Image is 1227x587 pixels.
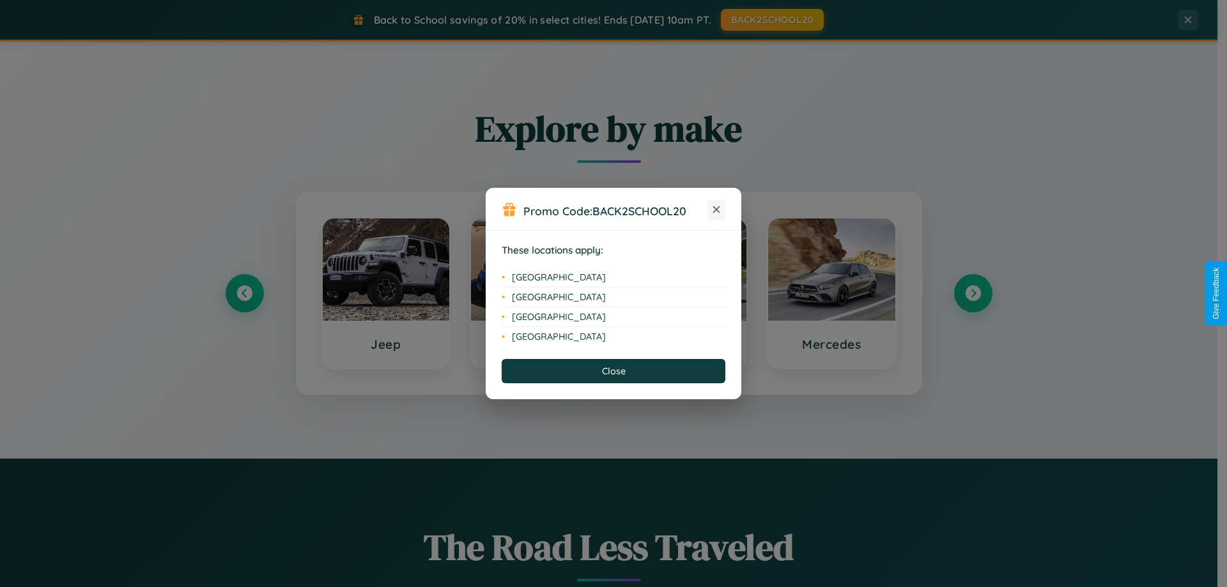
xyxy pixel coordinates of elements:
[502,359,725,383] button: Close
[502,244,603,256] strong: These locations apply:
[502,268,725,287] li: [GEOGRAPHIC_DATA]
[523,204,707,218] h3: Promo Code:
[502,307,725,327] li: [GEOGRAPHIC_DATA]
[1212,268,1221,319] div: Give Feedback
[592,204,686,218] b: BACK2SCHOOL20
[502,327,725,346] li: [GEOGRAPHIC_DATA]
[502,287,725,307] li: [GEOGRAPHIC_DATA]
